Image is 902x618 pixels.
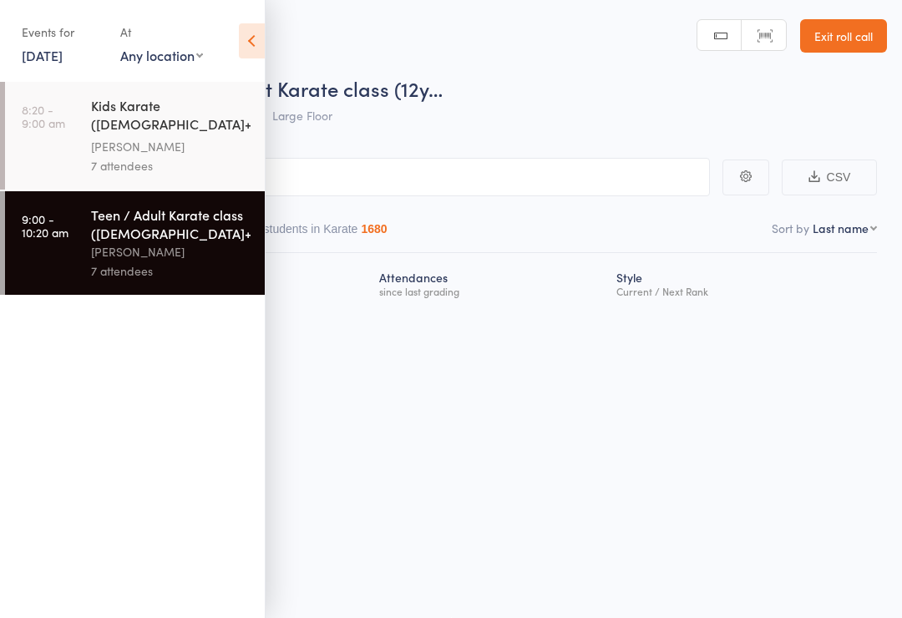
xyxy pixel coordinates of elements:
div: 1680 [361,222,387,236]
div: Kids Karate ([DEMOGRAPHIC_DATA]+) White belt to Black belt [91,96,251,137]
div: 7 attendees [91,261,251,281]
button: CSV [782,160,877,195]
a: 8:20 -9:00 amKids Karate ([DEMOGRAPHIC_DATA]+) White belt to Black belt[PERSON_NAME]7 attendees [5,82,265,190]
div: [PERSON_NAME] [91,137,251,156]
div: Current / Next Rank [616,286,870,296]
span: Large Floor [272,107,332,124]
time: 9:00 - 10:20 am [22,212,68,239]
div: Events for [22,18,104,46]
label: Sort by [772,220,809,236]
div: Last name [813,220,869,236]
div: [PERSON_NAME] [91,242,251,261]
button: Other students in Karate1680 [231,214,388,252]
div: since last grading [379,286,603,296]
div: At [120,18,203,46]
a: Exit roll call [800,19,887,53]
div: Membership [165,261,372,305]
div: 7 attendees [91,156,251,175]
div: Teen / Adult Karate class ([DEMOGRAPHIC_DATA]+) [91,205,251,242]
div: Atten­dances [372,261,610,305]
time: 8:20 - 9:00 am [22,103,65,129]
span: Teen / Adult Karate class (12y… [164,74,443,102]
a: 9:00 -10:20 amTeen / Adult Karate class ([DEMOGRAPHIC_DATA]+)[PERSON_NAME]7 attendees [5,191,265,295]
div: Style [610,261,877,305]
a: [DATE] [22,46,63,64]
input: Search by name [25,158,710,196]
div: Any location [120,46,203,64]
